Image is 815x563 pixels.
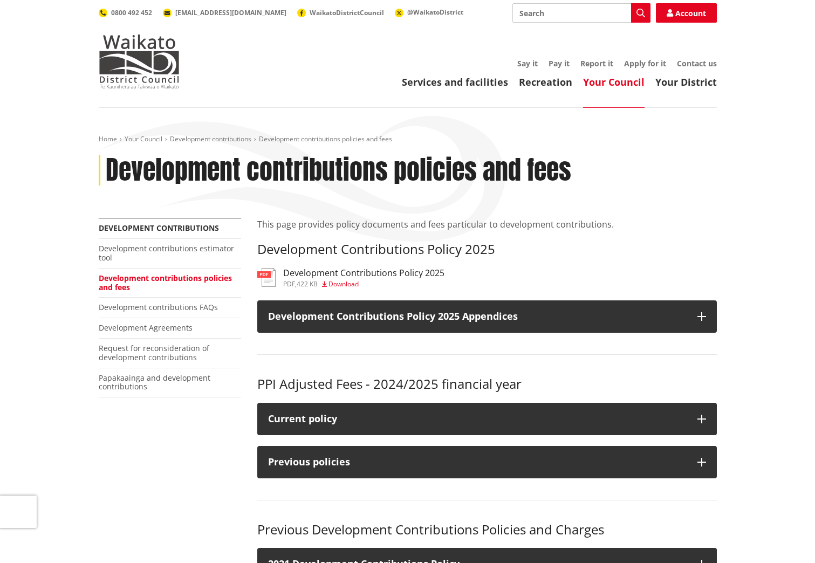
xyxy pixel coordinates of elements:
[549,58,570,68] a: Pay it
[656,3,717,23] a: Account
[655,75,717,88] a: Your District
[283,281,444,287] div: ,
[257,376,717,392] h3: PPI Adjusted Fees - 2024/2025 financial year
[624,58,666,68] a: Apply for it
[99,273,232,292] a: Development contributions policies and fees
[257,242,717,257] h3: Development Contributions Policy 2025
[517,58,538,68] a: Say it
[268,414,687,424] div: Current policy
[257,268,276,287] img: document-pdf.svg
[512,3,650,23] input: Search input
[99,135,717,144] nav: breadcrumb
[257,522,717,538] h3: Previous Development Contributions Policies and Charges
[328,279,359,289] span: Download
[99,302,218,312] a: Development contributions FAQs
[99,35,180,88] img: Waikato District Council - Te Kaunihera aa Takiwaa o Waikato
[111,8,152,17] span: 0800 492 452
[580,58,613,68] a: Report it
[99,243,234,263] a: Development contributions estimator tool
[402,75,508,88] a: Services and facilities
[99,134,117,143] a: Home
[99,343,209,362] a: Request for reconsideration of development contributions
[268,311,687,322] h3: Development Contributions Policy 2025 Appendices
[125,134,162,143] a: Your Council
[257,446,717,478] button: Previous policies
[99,373,210,392] a: Papakaainga and development contributions
[268,457,687,468] div: Previous policies
[163,8,286,17] a: [EMAIL_ADDRESS][DOMAIN_NAME]
[297,279,318,289] span: 422 KB
[257,403,717,435] button: Current policy
[310,8,384,17] span: WaikatoDistrictCouncil
[407,8,463,17] span: @WaikatoDistrict
[175,8,286,17] span: [EMAIL_ADDRESS][DOMAIN_NAME]
[257,300,717,333] button: Development Contributions Policy 2025 Appendices
[283,279,295,289] span: pdf
[297,8,384,17] a: WaikatoDistrictCouncil
[677,58,717,68] a: Contact us
[170,134,251,143] a: Development contributions
[395,8,463,17] a: @WaikatoDistrict
[583,75,645,88] a: Your Council
[259,134,392,143] span: Development contributions policies and fees
[257,218,717,231] p: This page provides policy documents and fees particular to development contributions.
[99,8,152,17] a: 0800 492 452
[99,322,193,333] a: Development Agreements
[257,268,444,287] a: Development Contributions Policy 2025 pdf,422 KB Download
[99,223,219,233] a: Development contributions
[106,155,571,186] h1: Development contributions policies and fees
[283,268,444,278] h3: Development Contributions Policy 2025
[519,75,572,88] a: Recreation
